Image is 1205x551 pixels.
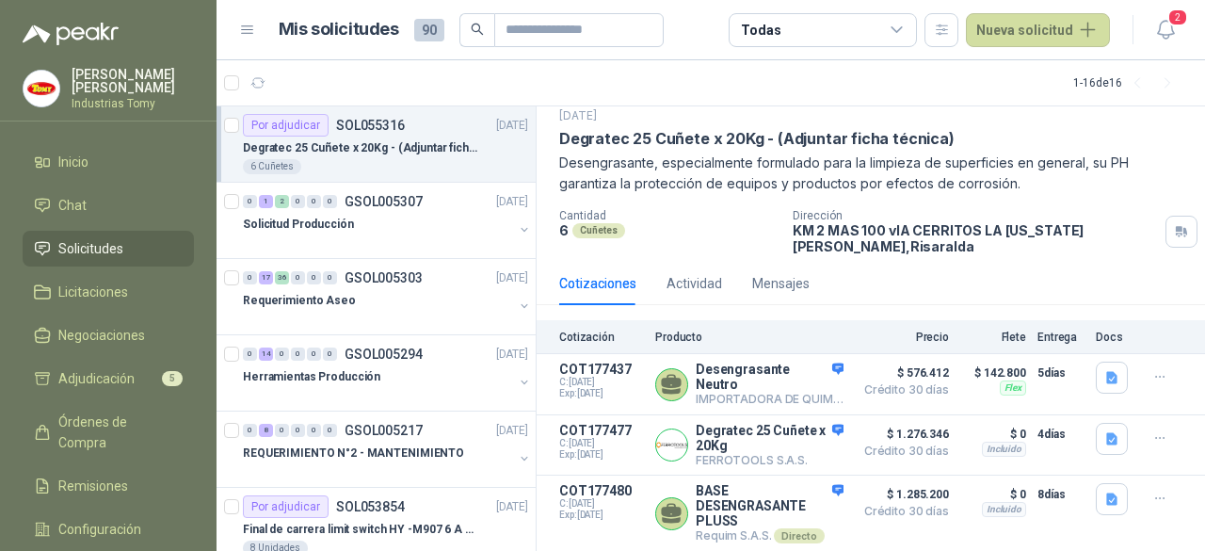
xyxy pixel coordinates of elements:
[323,271,337,284] div: 0
[696,528,843,543] p: Requim S.A.S.
[1096,331,1133,344] p: Docs
[243,190,532,251] a: 0 1 2 0 0 0 GSOL005307[DATE] Solicitud Producción
[559,273,636,294] div: Cotizaciones
[559,362,644,377] p: COT177437
[741,20,780,41] div: Todas
[855,483,949,506] span: $ 1.285.200
[696,362,843,392] p: Desengrasante Neutro
[58,195,87,216] span: Chat
[559,153,1182,194] p: Desengrasante, especialmente formulado para la limpieza de superficies en general, su PH garantiz...
[243,292,356,310] p: Requerimiento Aseo
[559,423,644,438] p: COT177477
[275,348,289,361] div: 0
[559,510,644,521] span: Exp: [DATE]
[243,348,257,361] div: 0
[752,273,810,294] div: Mensajes
[559,129,955,149] p: Degratec 25 Cuñete x 20Kg - (Adjuntar ficha técnica)
[559,388,644,399] span: Exp: [DATE]
[307,348,321,361] div: 0
[58,476,128,496] span: Remisiones
[259,348,273,361] div: 14
[1037,331,1084,344] p: Entrega
[23,231,194,267] a: Solicitudes
[23,361,194,397] a: Adjudicación5
[496,498,528,516] p: [DATE]
[960,362,1026,384] p: $ 142.800
[243,267,532,327] a: 0 17 36 0 0 0 GSOL005303[DATE] Requerimiento Aseo
[559,107,597,125] p: [DATE]
[345,348,423,361] p: GSOL005294
[279,16,399,43] h1: Mis solicitudes
[307,195,321,208] div: 0
[982,502,1026,517] div: Incluido
[307,271,321,284] div: 0
[58,325,145,346] span: Negociaciones
[559,483,644,498] p: COT177480
[414,19,444,41] span: 90
[72,98,194,109] p: Industrias Tomy
[960,331,1026,344] p: Flete
[307,424,321,437] div: 0
[1037,483,1084,506] p: 8 días
[243,368,380,386] p: Herramientas Producción
[559,209,778,222] p: Cantidad
[966,13,1110,47] button: Nueva solicitud
[323,195,337,208] div: 0
[1000,381,1026,396] div: Flex
[275,195,289,208] div: 2
[58,152,88,172] span: Inicio
[291,424,305,437] div: 0
[291,348,305,361] div: 0
[162,371,183,386] span: 5
[323,424,337,437] div: 0
[58,282,128,302] span: Licitaciones
[243,195,257,208] div: 0
[696,392,843,407] p: IMPORTADORA DE QUIMICOS DUNAMIS SAS
[667,273,722,294] div: Actividad
[275,271,289,284] div: 36
[656,429,687,461] img: Company Logo
[23,317,194,353] a: Negociaciones
[559,449,644,461] span: Exp: [DATE]
[58,238,123,259] span: Solicitudes
[336,500,405,513] p: SOL053854
[855,362,949,384] span: $ 576.412
[855,384,949,396] span: Crédito 30 días
[696,453,843,467] p: FERROTOOLS S.A.S.
[23,23,119,45] img: Logo peakr
[1167,8,1188,26] span: 2
[855,423,949,446] span: $ 1.276.346
[23,144,194,180] a: Inicio
[259,424,273,437] div: 8
[243,445,464,462] p: REQUERIMIENTO N°2 - MANTENIMIENTO
[496,193,528,211] p: [DATE]
[291,195,305,208] div: 0
[23,468,194,504] a: Remisiones
[243,139,477,157] p: Degratec 25 Cuñete x 20Kg - (Adjuntar ficha técnica)
[345,195,423,208] p: GSOL005307
[793,209,1158,222] p: Dirección
[696,423,843,453] p: Degratec 25 Cuñete x 20Kg
[559,377,644,388] span: C: [DATE]
[243,495,329,518] div: Por adjudicar
[243,419,532,479] a: 0 8 0 0 0 0 GSOL005217[DATE] REQUERIMIENTO N°2 - MANTENIMIENTO
[496,422,528,440] p: [DATE]
[1149,13,1182,47] button: 2
[496,346,528,364] p: [DATE]
[323,348,337,361] div: 0
[559,438,644,449] span: C: [DATE]
[496,269,528,287] p: [DATE]
[72,68,194,94] p: [PERSON_NAME] [PERSON_NAME]
[855,446,949,457] span: Crédito 30 días
[696,483,843,528] p: BASE DESENGRASANTE PLUSS
[345,271,423,284] p: GSOL005303
[217,106,536,183] a: Por adjudicarSOL055316[DATE] Degratec 25 Cuñete x 20Kg - (Adjuntar ficha técnica)6 Cuñetes
[243,216,354,234] p: Solicitud Producción
[345,424,423,437] p: GSOL005217
[774,528,824,543] div: Directo
[496,117,528,135] p: [DATE]
[243,159,301,174] div: 6 Cuñetes
[572,223,625,238] div: Cuñetes
[1037,423,1084,446] p: 4 días
[243,521,477,539] p: Final de carrera limit switch HY -M907 6 A - 250 V a.c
